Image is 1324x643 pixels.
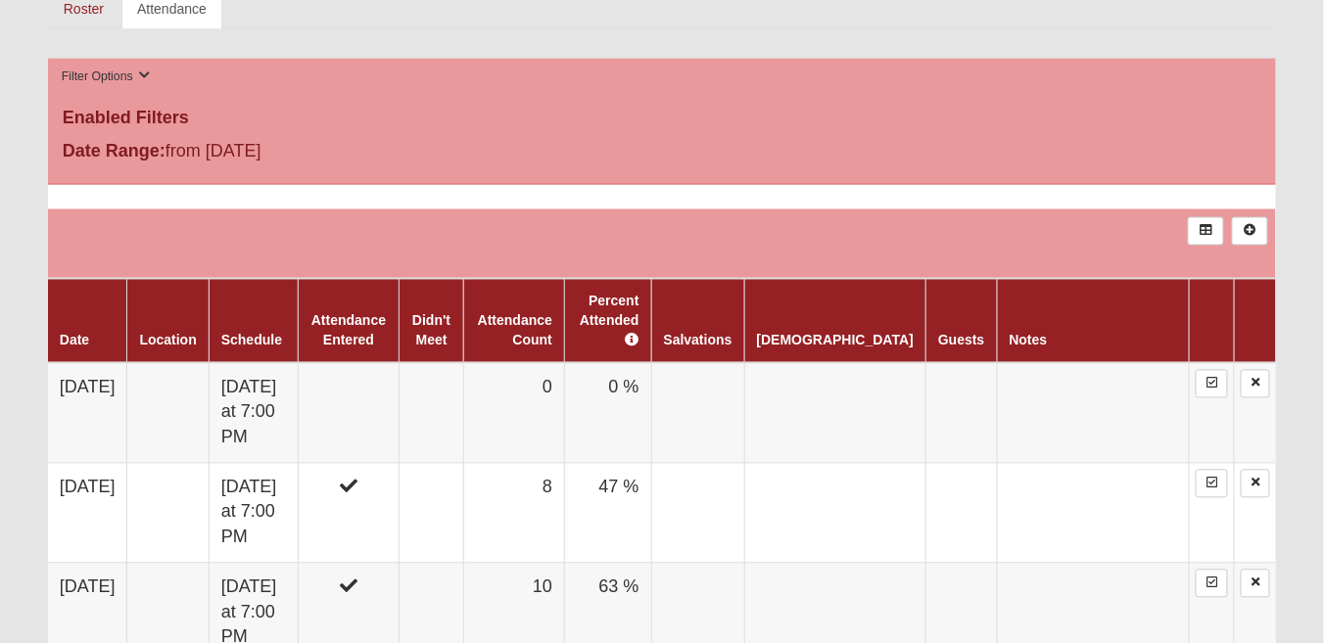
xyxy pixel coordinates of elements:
[209,363,298,464] td: [DATE] at 7:00 PM
[1196,470,1228,498] a: Enter Attendance
[48,463,127,563] td: [DATE]
[926,279,997,363] th: Guests
[1010,333,1048,348] a: Notes
[48,138,457,169] div: from [DATE]
[209,463,298,563] td: [DATE] at 7:00 PM
[1241,570,1270,598] a: Delete
[139,333,196,348] a: Location
[1196,570,1228,598] a: Enter Attendance
[580,294,639,348] a: Percent Attended
[478,313,552,348] a: Attendance Count
[463,363,564,464] td: 0
[63,108,1261,129] h4: Enabled Filters
[1196,370,1228,398] a: Enter Attendance
[565,463,652,563] td: 47 %
[744,279,925,363] th: [DEMOGRAPHIC_DATA]
[1241,370,1270,398] a: Delete
[56,67,157,87] button: Filter Options
[565,363,652,464] td: 0 %
[1188,217,1224,246] a: Export to Excel
[221,333,282,348] a: Schedule
[311,313,386,348] a: Attendance Entered
[412,313,450,348] a: Didn't Meet
[463,463,564,563] td: 8
[1241,470,1270,498] a: Delete
[651,279,744,363] th: Salvations
[1232,217,1268,246] a: Alt+N
[60,333,89,348] a: Date
[63,138,165,164] label: Date Range:
[48,363,127,464] td: [DATE]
